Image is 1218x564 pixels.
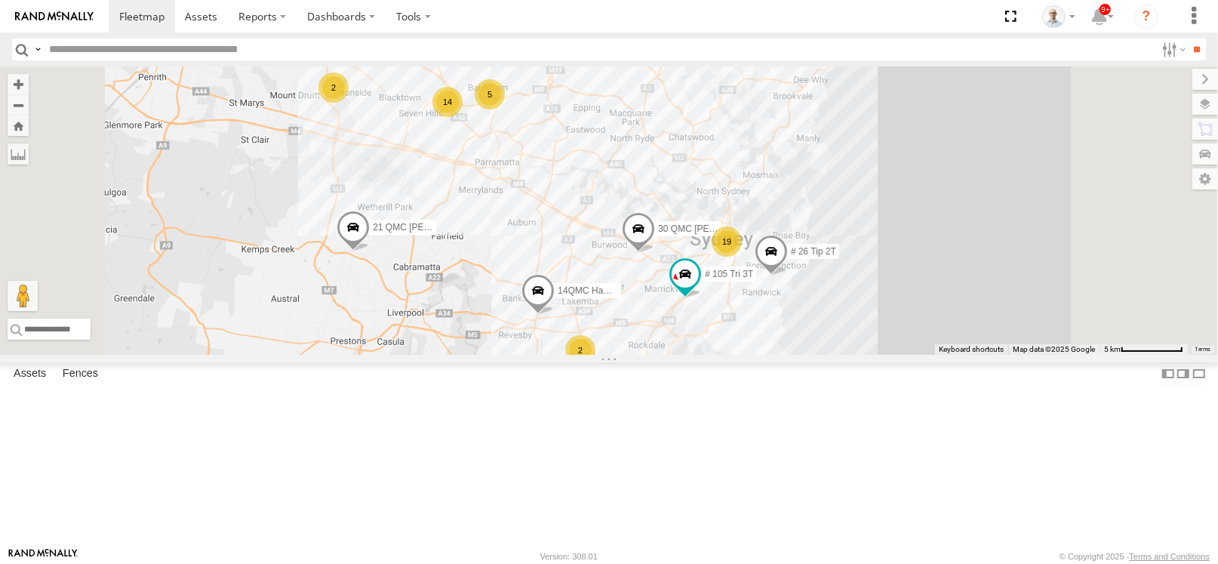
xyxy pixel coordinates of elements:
label: Dock Summary Table to the Left [1161,362,1176,384]
button: Keyboard shortcuts [939,344,1004,355]
button: Drag Pegman onto the map to open Street View [8,281,38,311]
div: 5 [475,79,505,109]
div: 14 [432,87,463,117]
span: 30 QMC [PERSON_NAME] [658,223,769,234]
label: Map Settings [1192,168,1218,190]
button: Map Scale: 5 km per 79 pixels [1100,344,1188,355]
div: 2 [565,335,595,365]
button: Zoom out [8,94,29,116]
span: 21 QMC [PERSON_NAME] [373,223,484,233]
label: Hide Summary Table [1192,362,1207,384]
label: Assets [6,363,54,384]
span: 5 km [1104,345,1121,353]
i: ? [1134,5,1158,29]
label: Search Filter Options [1156,39,1189,60]
div: Kurt Byers [1037,5,1081,28]
label: Measure [8,143,29,165]
label: Fences [55,363,106,384]
a: Terms (opens in new tab) [1195,347,1211,353]
div: © Copyright 2025 - [1060,552,1210,561]
button: Zoom Home [8,116,29,136]
a: Visit our Website [8,549,78,564]
button: Zoom in [8,74,29,94]
span: # 105 Tri 3T [705,269,753,279]
div: 19 [712,227,742,257]
span: # 26 Tip 2T [791,246,836,257]
label: Search Query [32,39,44,60]
label: Dock Summary Table to the Right [1176,362,1191,384]
a: Terms and Conditions [1130,552,1210,561]
div: 2 [318,72,349,103]
span: Map data ©2025 Google [1013,345,1095,353]
span: 14QMC Hamza [558,285,620,296]
div: Version: 308.01 [540,552,598,561]
img: rand-logo.svg [15,11,94,22]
